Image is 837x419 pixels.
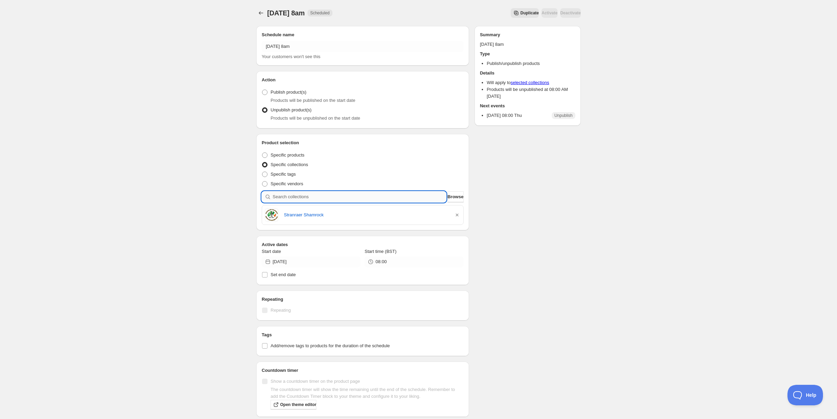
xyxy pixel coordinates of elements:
li: Publish/unpublish products [487,60,575,67]
h2: Countdown timer [262,367,464,374]
span: Show a countdown timer on the product page [271,379,360,384]
span: Publish product(s) [271,90,306,95]
a: Open theme editor [271,400,316,409]
p: [DATE] 8am [480,41,575,48]
h2: Product selection [262,139,464,146]
span: Products will be unpublished on the start date [271,116,360,121]
h2: Repeating [262,296,464,303]
p: [DATE] 08:00 Thu [487,112,522,119]
input: Search collections [273,191,446,202]
span: Add/remove tags to products for the duration of the schedule [271,343,390,348]
iframe: Toggle Customer Support [787,385,823,405]
span: Products will be published on the start date [271,98,355,103]
li: Products will be unpublished at 08:00 AM [DATE] [487,86,575,100]
span: Specific tags [271,172,296,177]
li: Will apply to [487,79,575,86]
p: The countdown timer will show the time remaining until the end of the schedule. Remember to add t... [271,386,464,400]
h2: Type [480,51,575,57]
span: Scheduled [310,10,330,16]
span: Browse [448,193,464,200]
h2: Tags [262,332,464,338]
span: Start date [262,249,281,254]
span: Repeating [271,308,291,313]
a: Stranraer Shamrock [284,212,448,218]
span: Start time (BST) [365,249,396,254]
h2: Details [480,70,575,77]
h2: Summary [480,31,575,38]
span: Unpublish product(s) [271,107,312,112]
span: Duplicate [520,10,539,16]
h2: Next events [480,103,575,109]
h2: Active dates [262,241,464,248]
button: Secondary action label [511,8,539,18]
span: Specific products [271,152,304,158]
span: Your customers won't see this [262,54,320,59]
button: Schedules [256,8,266,18]
span: Specific collections [271,162,308,167]
span: [DATE] 8am [267,9,305,17]
a: selected collections [511,80,549,85]
h2: Schedule name [262,31,464,38]
span: Unpublish [554,113,573,118]
h2: Action [262,77,464,83]
span: Specific vendors [271,181,303,186]
span: Open theme editor [280,402,316,407]
button: Browse [448,191,464,202]
span: Set end date [271,272,296,277]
